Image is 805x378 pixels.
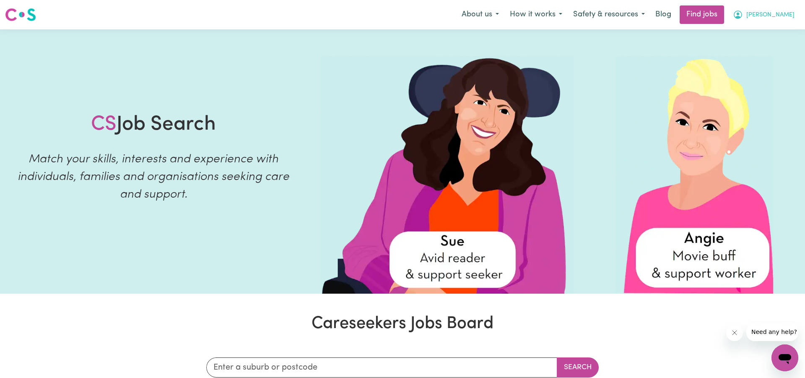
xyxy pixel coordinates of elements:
[456,6,504,23] button: About us
[10,151,297,203] p: Match your skills, interests and experience with individuals, families and organisations seeking ...
[504,6,568,23] button: How it works
[650,5,676,24] a: Blog
[91,115,117,135] span: CS
[91,113,216,137] h1: Job Search
[746,10,795,20] span: [PERSON_NAME]
[746,323,798,341] iframe: Message from company
[680,5,724,24] a: Find jobs
[206,357,557,378] input: Enter a suburb or postcode
[5,5,36,24] a: Careseekers logo
[771,344,798,371] iframe: Button to launch messaging window
[5,7,36,22] img: Careseekers logo
[568,6,650,23] button: Safety & resources
[557,357,599,378] button: Search
[726,324,743,341] iframe: Close message
[727,6,800,23] button: My Account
